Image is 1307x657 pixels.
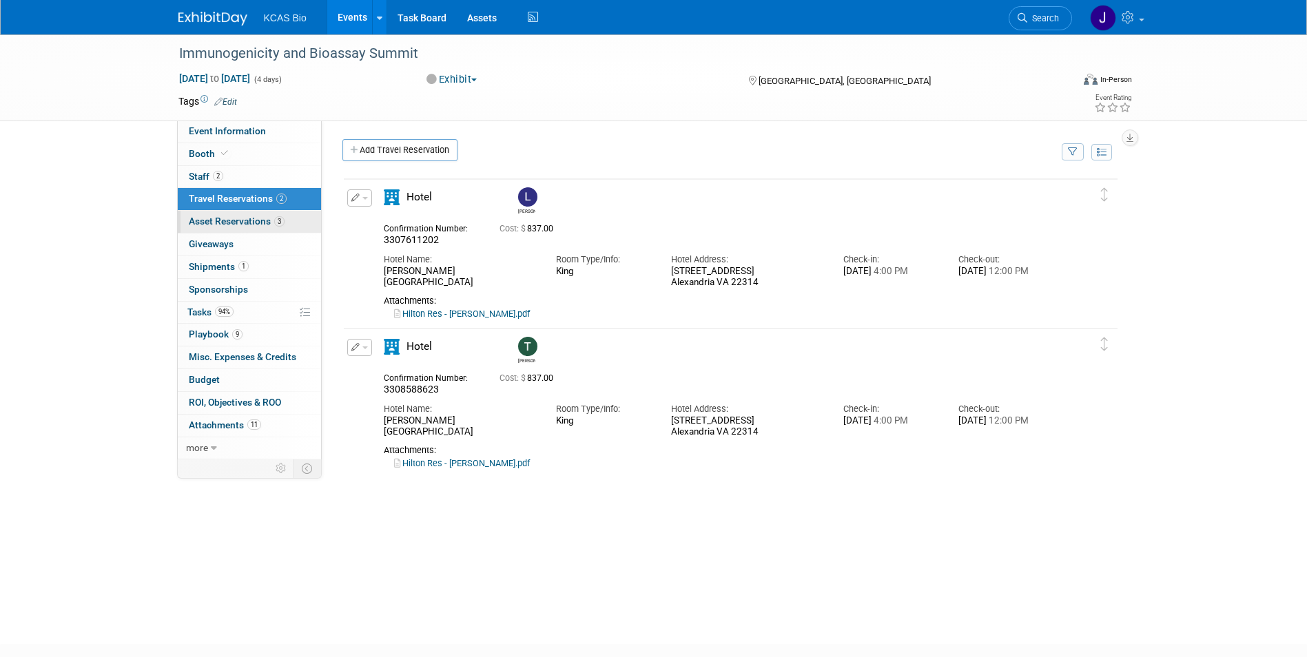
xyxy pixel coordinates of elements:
[186,442,208,453] span: more
[556,266,650,277] div: King
[178,166,321,188] a: Staff2
[515,337,539,364] div: Tom Sposito
[1094,94,1131,101] div: Event Rating
[958,266,1053,278] div: [DATE]
[843,253,938,266] div: Check-in:
[1068,148,1078,157] i: Filter by Traveler
[958,253,1053,266] div: Check-out:
[293,459,321,477] td: Toggle Event Tabs
[394,309,530,319] a: Hilton Res - [PERSON_NAME].pdf
[189,261,249,272] span: Shipments
[178,233,321,255] a: Giveaways
[500,224,527,233] span: Cost: $
[264,12,307,23] span: KCAS Bio
[500,224,559,233] span: 837.00
[671,266,823,289] div: [STREET_ADDRESS] Alexandria VA 22314
[189,148,231,159] span: Booth
[189,125,266,136] span: Event Information
[872,266,908,276] span: 4:00 PM
[556,415,650,426] div: King
[178,188,321,210] a: Travel Reservations2
[987,266,1029,276] span: 12:00 PM
[178,324,321,346] a: Playbook9
[247,419,261,430] span: 11
[1101,337,1108,351] i: Click and drag to move item
[178,143,321,165] a: Booth
[384,253,535,266] div: Hotel Name:
[500,373,559,383] span: 837.00
[422,72,482,87] button: Exhibit
[518,337,537,356] img: Tom Sposito
[178,392,321,414] a: ROI, Objectives & ROO
[556,253,650,266] div: Room Type/Info:
[843,266,938,278] div: [DATE]
[232,329,243,340] span: 9
[1090,5,1116,31] img: Jeremy Rochford
[958,403,1053,415] div: Check-out:
[991,72,1133,92] div: Event Format
[1027,13,1059,23] span: Search
[759,76,931,86] span: [GEOGRAPHIC_DATA], [GEOGRAPHIC_DATA]
[189,238,234,249] span: Giveaways
[178,302,321,324] a: Tasks94%
[189,171,223,182] span: Staff
[189,374,220,385] span: Budget
[384,445,1053,456] div: Attachments:
[384,339,400,355] i: Hotel
[1100,74,1132,85] div: In-Person
[518,207,535,214] div: Lindsay Rutherford
[394,458,530,468] a: Hilton Res - [PERSON_NAME].pdf
[178,121,321,143] a: Event Information
[1101,188,1108,202] i: Click and drag to move item
[178,12,247,25] img: ExhibitDay
[178,279,321,301] a: Sponsorships
[276,194,287,204] span: 2
[189,351,296,362] span: Misc. Expenses & Credits
[518,187,537,207] img: Lindsay Rutherford
[384,369,479,384] div: Confirmation Number:
[843,415,938,427] div: [DATE]
[189,284,248,295] span: Sponsorships
[215,306,234,317] span: 94%
[178,256,321,278] a: Shipments1
[189,397,281,408] span: ROI, Objectives & ROO
[872,415,908,426] span: 4:00 PM
[238,261,249,271] span: 1
[384,220,479,234] div: Confirmation Number:
[384,234,439,245] span: 3307611202
[187,306,234,317] span: Tasks
[671,403,823,415] div: Hotel Address:
[189,216,285,227] span: Asset Reservations
[671,253,823,266] div: Hotel Address:
[189,328,243,340] span: Playbook
[384,384,439,395] span: 3308588623
[174,41,1051,66] div: Immunogenicity and Bioassay Summit
[208,73,221,84] span: to
[269,459,294,477] td: Personalize Event Tab Strip
[384,266,535,289] div: [PERSON_NAME][GEOGRAPHIC_DATA]
[384,403,535,415] div: Hotel Name:
[178,72,251,85] span: [DATE] [DATE]
[178,415,321,437] a: Attachments11
[987,415,1029,426] span: 12:00 PM
[384,189,400,205] i: Hotel
[214,97,237,107] a: Edit
[178,369,321,391] a: Budget
[189,193,287,204] span: Travel Reservations
[500,373,527,383] span: Cost: $
[1009,6,1072,30] a: Search
[556,403,650,415] div: Room Type/Info:
[189,419,261,430] span: Attachments
[178,211,321,233] a: Asset Reservations3
[958,415,1053,427] div: [DATE]
[384,295,1053,306] div: Attachments:
[515,187,539,214] div: Lindsay Rutherford
[406,340,432,353] span: Hotel
[213,171,223,181] span: 2
[384,415,535,439] div: [PERSON_NAME][GEOGRAPHIC_DATA]
[843,403,938,415] div: Check-in:
[253,75,282,84] span: (4 days)
[274,216,285,227] span: 3
[1084,74,1098,85] img: Format-Inperson.png
[178,94,237,108] td: Tags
